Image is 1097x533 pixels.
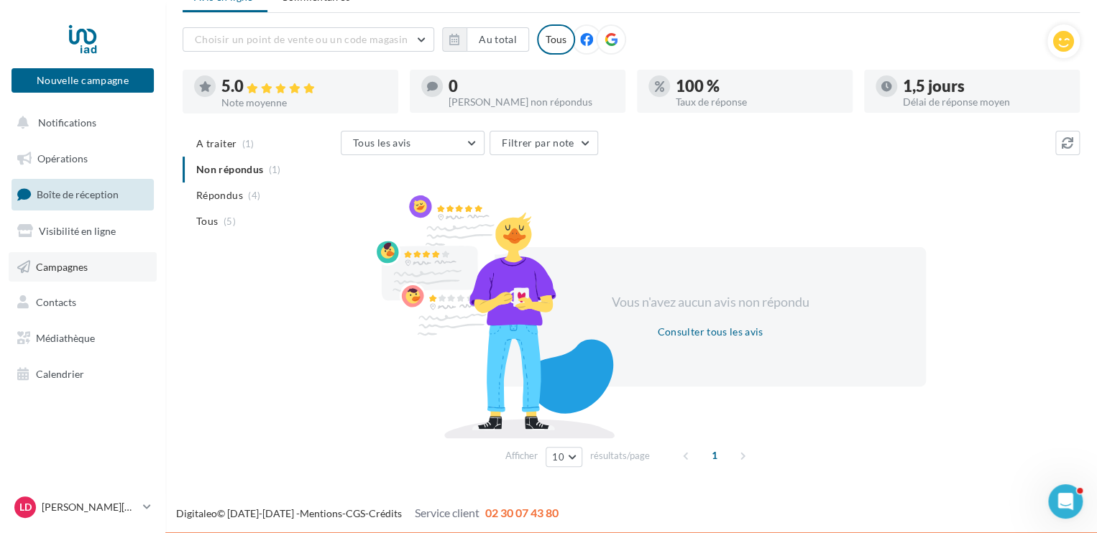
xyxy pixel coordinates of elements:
[176,507,217,519] a: Digitaleo
[221,98,387,108] div: Note moyenne
[9,108,151,138] button: Notifications
[346,507,365,519] a: CGS
[176,507,559,519] span: © [DATE]-[DATE] - - -
[651,323,768,340] button: Consulter tous les avis
[442,27,529,52] button: Au total
[42,500,137,514] p: [PERSON_NAME][DEMOGRAPHIC_DATA]
[353,136,411,149] span: Tous les avis
[590,449,650,463] span: résultats/page
[183,27,434,52] button: Choisir un point de vente ou un code magasin
[676,78,841,94] div: 100 %
[903,78,1068,94] div: 1,5 jours
[903,97,1068,107] div: Délai de réponse moyen
[196,188,243,203] span: Répondus
[449,97,614,107] div: [PERSON_NAME] non répondus
[587,293,834,312] div: Vous n'avez aucun avis non répondu
[196,136,237,151] span: A traiter
[36,296,76,308] span: Contacts
[12,493,154,521] a: LD [PERSON_NAME][DEMOGRAPHIC_DATA]
[9,252,157,282] a: Campagnes
[415,506,479,519] span: Service client
[537,24,575,55] div: Tous
[36,332,95,344] span: Médiathèque
[9,144,157,174] a: Opérations
[9,216,157,246] a: Visibilité en ligne
[300,507,342,519] a: Mentions
[676,97,841,107] div: Taux de réponse
[9,287,157,318] a: Contacts
[36,260,88,272] span: Campagnes
[242,138,254,149] span: (1)
[1048,484,1083,519] iframe: Intercom live chat
[36,368,84,380] span: Calendrier
[9,359,157,389] a: Calendrier
[369,507,402,519] a: Crédits
[196,214,218,228] span: Tous
[37,188,119,200] span: Boîte de réception
[248,190,260,201] span: (4)
[9,179,157,210] a: Boîte de réception
[505,449,538,463] span: Afficher
[195,33,408,45] span: Choisir un point de vente ou un code magasin
[490,131,598,155] button: Filtrer par note
[467,27,529,52] button: Au total
[703,444,726,467] span: 1
[341,131,485,155] button: Tous les avis
[38,116,96,129] span: Notifications
[19,500,32,514] span: LD
[224,215,236,227] span: (5)
[552,451,564,463] span: 10
[9,323,157,353] a: Médiathèque
[39,225,116,237] span: Visibilité en ligne
[37,152,88,164] span: Opérations
[221,78,387,95] div: 5.0
[546,447,582,467] button: 10
[449,78,614,94] div: 0
[12,68,154,93] button: Nouvelle campagne
[485,506,559,519] span: 02 30 07 43 80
